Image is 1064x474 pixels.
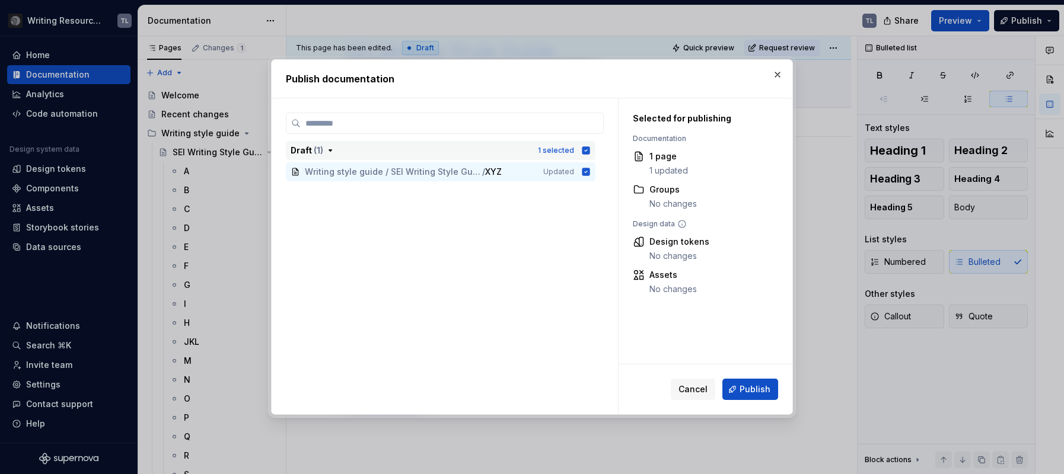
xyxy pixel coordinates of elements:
span: / [482,166,485,178]
div: Documentation [633,134,764,143]
span: ( 1 ) [314,145,323,155]
h2: Publish documentation [286,72,778,86]
div: 1 selected [538,146,574,155]
div: No changes [649,250,709,262]
span: XYZ [485,166,509,178]
div: No changes [649,198,697,210]
div: Design tokens [649,236,709,248]
div: Selected for publishing [633,113,764,124]
span: Updated [543,167,574,177]
div: Assets [649,269,697,281]
div: 1 page [649,150,688,162]
div: No changes [649,283,697,295]
div: Groups [649,184,697,196]
span: Cancel [678,383,708,395]
div: Draft [291,145,323,156]
button: Publish [722,379,778,400]
div: Design data [633,219,764,229]
span: Publish [740,383,770,395]
button: Cancel [671,379,715,400]
div: 1 updated [649,165,688,177]
button: Draft (1)1 selected [286,141,595,160]
span: Writing style guide / SEI Writing Style Guide [305,166,482,178]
